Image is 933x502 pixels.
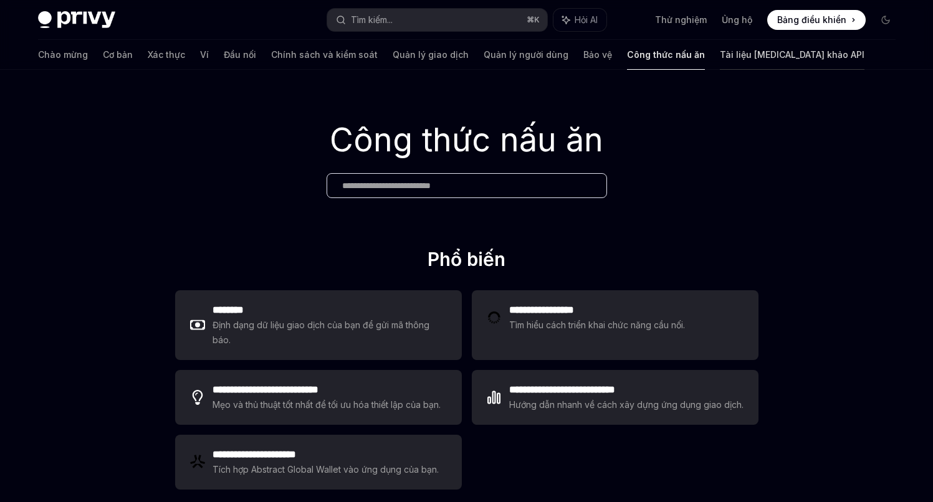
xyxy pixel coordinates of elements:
[722,14,752,26] a: Ủng hộ
[722,14,752,25] font: Ủng hộ
[330,120,603,159] font: Công thức nấu ăn
[527,15,534,24] font: ⌘
[213,399,441,410] font: Mẹo và thủ thuật tốt nhất để tối ưu hóa thiết lập của bạn.
[38,40,88,70] a: Chào mừng
[484,40,568,70] a: Quản lý người dùng
[103,40,133,70] a: Cơ bản
[38,49,88,60] font: Chào mừng
[583,49,612,60] font: Bảo vệ
[720,49,864,60] font: Tài liệu [MEDICAL_DATA] khảo API
[148,49,185,60] font: Xác thực
[271,49,378,60] font: Chính sách và kiểm soát
[393,49,469,60] font: Quản lý giao dịch
[200,49,209,60] font: Ví
[484,49,568,60] font: Quản lý người dùng
[213,320,429,345] font: Định dạng dữ liệu giao dịch của bạn để gửi mã thông báo.
[534,15,540,24] font: K
[627,49,705,60] font: Công thức nấu ăn
[767,10,866,30] a: Bảng điều khiển
[271,40,378,70] a: Chính sách và kiểm soát
[627,40,705,70] a: Công thức nấu ăn
[509,320,685,330] font: Tìm hiểu cách triển khai chức năng cầu nối.
[148,40,185,70] a: Xác thực
[213,464,439,475] font: Tích hợp Abstract Global Wallet vào ứng dụng của bạn.
[351,14,393,25] font: Tìm kiếm...
[509,399,744,410] font: Hướng dẫn nhanh về cách xây dựng ứng dụng giao dịch.
[876,10,896,30] button: Chuyển đổi chế độ tối
[224,40,256,70] a: Đầu nối
[720,40,864,70] a: Tài liệu [MEDICAL_DATA] khảo API
[583,40,612,70] a: Bảo vệ
[428,248,505,270] font: Phổ biến
[575,14,598,25] font: Hỏi AI
[175,290,462,360] a: **** ***Định dạng dữ liệu giao dịch của bạn để gửi mã thông báo.
[655,14,707,25] font: Thử nghiệm
[38,11,115,29] img: logo tối
[103,49,133,60] font: Cơ bản
[553,9,606,31] button: Hỏi AI
[777,14,846,25] font: Bảng điều khiển
[655,14,707,26] a: Thử nghiệm
[200,40,209,70] a: Ví
[327,9,547,31] button: Tìm kiếm...⌘K
[224,49,256,60] font: Đầu nối
[393,40,469,70] a: Quản lý giao dịch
